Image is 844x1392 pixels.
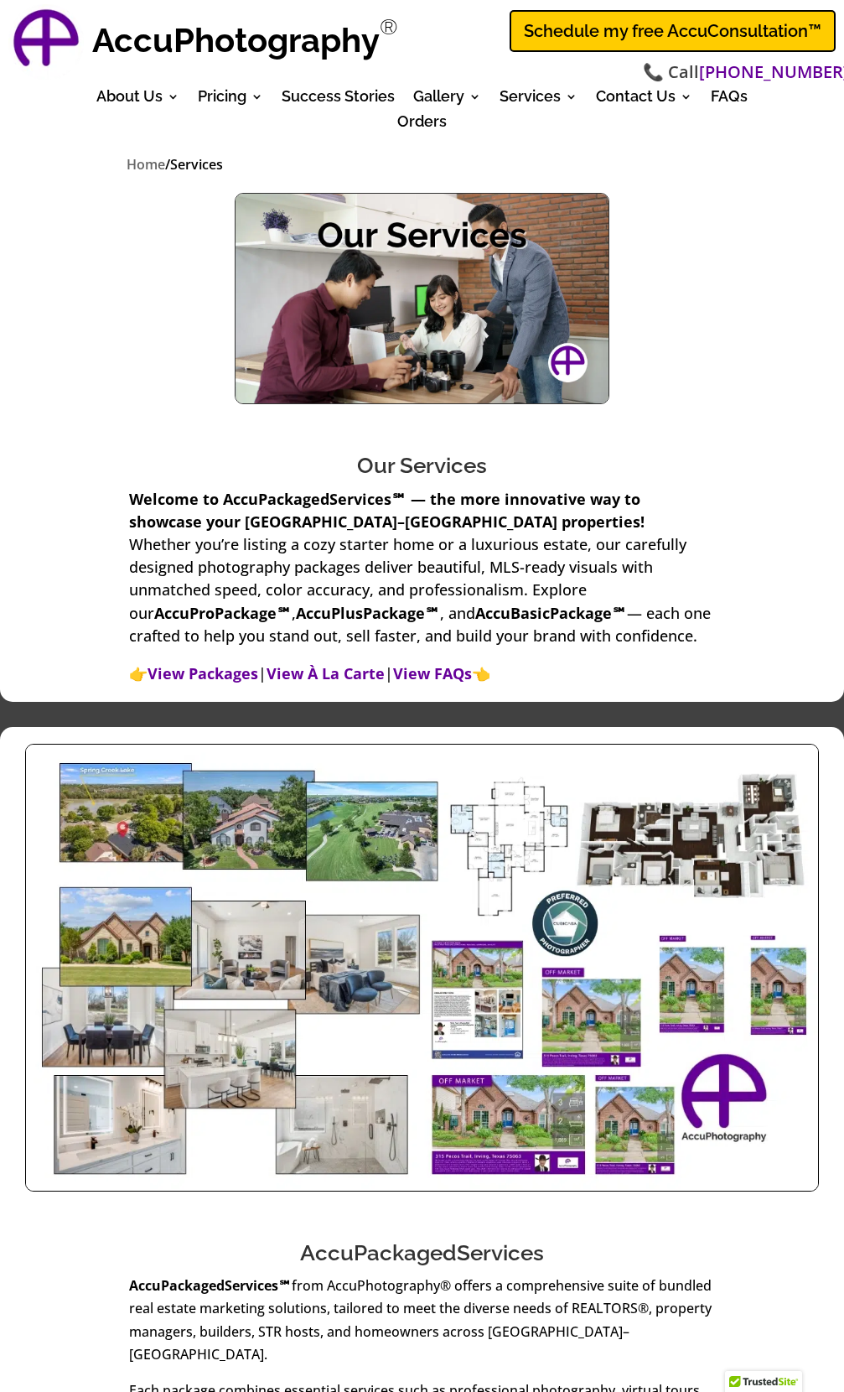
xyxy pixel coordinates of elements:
[127,153,718,176] nav: breadcrumbs
[129,662,716,685] p: 👉 | | 👈
[296,603,440,623] strong: AccuPlusPackage℠
[267,663,385,685] a: View À La Carte
[510,10,836,52] a: Schedule my free AccuConsultation™
[127,155,165,175] a: Home
[26,745,818,1191] img: Accupackagedservices For Real Estate Marketing
[397,116,447,134] a: Orders
[300,1240,544,1265] a: AccuPackagedServices
[8,4,84,80] a: AccuPhotography Logo - Professional Real Estate Photography and Media Services in Dallas, Texas
[129,488,716,662] p: Whether you’re listing a cozy starter home or a luxurious estate, our carefully designed photogra...
[42,414,802,423] h3: Our Services - Real Estate Photography Services at AccuPhotography
[96,91,179,109] a: About Us
[711,91,748,109] a: FAQs
[170,155,223,174] span: Services
[500,91,577,109] a: Services
[154,603,292,623] strong: AccuProPackage℠
[393,663,472,685] a: View FAQs
[129,1276,292,1295] strong: AccuPackagedServices℠
[357,453,487,478] span: Our Services
[25,1202,819,1210] h3: AccuPackagedServices for Real Estate Marketing
[92,20,380,60] strong: AccuPhotography
[236,194,608,403] img: Our Services - Real Estate Photography Services At Accuphotography
[380,14,398,39] sup: Registered Trademark
[475,603,627,623] strong: AccuBasicPackage℠
[148,663,258,685] a: View Packages
[282,91,395,109] a: Success Stories
[198,91,263,109] a: Pricing
[413,91,481,109] a: Gallery
[8,4,84,80] img: AccuPhotography
[596,91,692,109] a: Contact Us
[129,1275,716,1379] p: from AccuPhotography® offers a comprehensive suite of bundled real estate marketing solutions, ta...
[129,489,645,532] strong: Welcome to AccuPackagedServices℠ — the more innovative way to showcase your [GEOGRAPHIC_DATA]–[GE...
[165,155,170,174] span: /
